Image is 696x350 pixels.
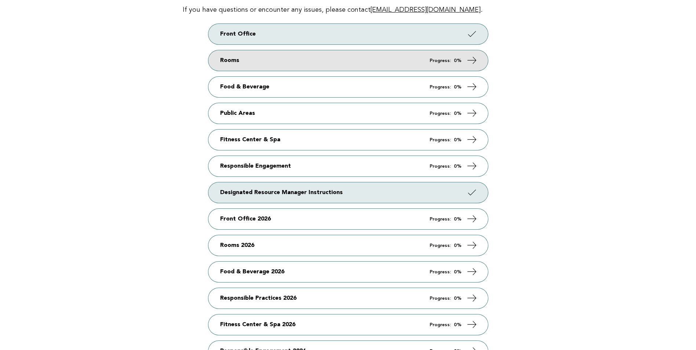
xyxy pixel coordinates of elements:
strong: 0% [454,164,462,169]
a: Public Areas Progress: 0% [208,103,488,124]
strong: 0% [454,322,462,327]
a: [EMAIL_ADDRESS][DOMAIN_NAME] [371,7,481,13]
a: Rooms Progress: 0% [208,50,488,71]
em: Progress: [430,138,451,142]
strong: 0% [454,270,462,274]
strong: 0% [454,58,462,63]
a: Designated Resource Manager Instructions [208,182,488,203]
strong: 0% [454,111,462,116]
a: Front Office [208,24,488,44]
a: Food & Beverage Progress: 0% [208,77,488,97]
strong: 0% [454,138,462,142]
em: Progress: [430,270,451,274]
a: Front Office 2026 Progress: 0% [208,209,488,229]
em: Progress: [430,85,451,90]
strong: 0% [454,296,462,301]
em: Progress: [430,111,451,116]
em: Progress: [430,58,451,63]
a: Food & Beverage 2026 Progress: 0% [208,262,488,282]
em: Progress: [430,164,451,169]
strong: 0% [454,243,462,248]
em: Progress: [430,296,451,301]
em: Progress: [430,217,451,222]
a: Rooms 2026 Progress: 0% [208,235,488,256]
strong: 0% [454,85,462,90]
strong: 0% [454,217,462,222]
a: Responsible Practices 2026 Progress: 0% [208,288,488,309]
a: Responsible Engagement Progress: 0% [208,156,488,176]
a: Fitness Center & Spa Progress: 0% [208,130,488,150]
a: Fitness Center & Spa 2026 Progress: 0% [208,314,488,335]
em: Progress: [430,322,451,327]
em: Progress: [430,243,451,248]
